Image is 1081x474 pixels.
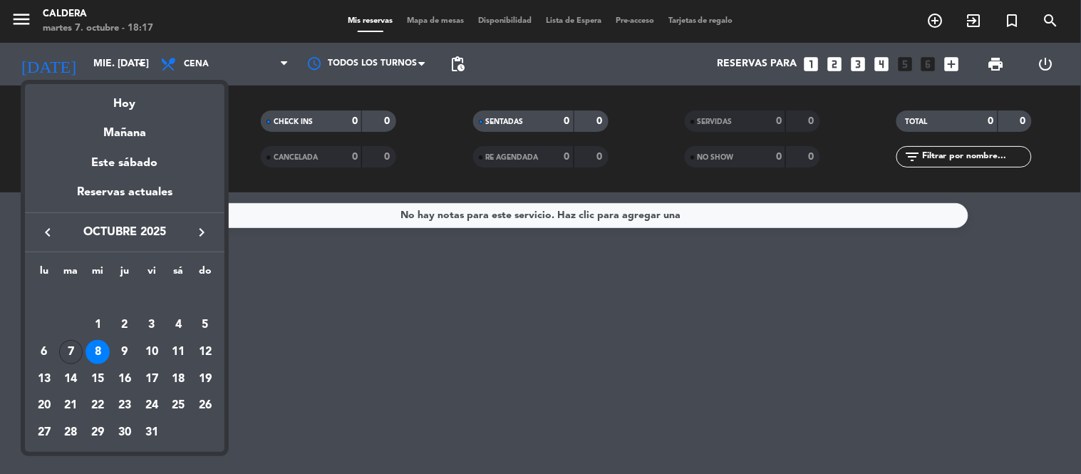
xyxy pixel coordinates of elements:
[166,313,190,337] div: 4
[165,339,192,366] td: 11 de octubre de 2025
[86,340,110,364] div: 8
[113,340,137,364] div: 9
[111,419,138,446] td: 30 de octubre de 2025
[192,311,219,339] td: 5 de octubre de 2025
[86,313,110,337] div: 1
[111,366,138,393] td: 16 de octubre de 2025
[84,311,111,339] td: 1 de octubre de 2025
[31,392,58,419] td: 20 de octubre de 2025
[32,367,56,391] div: 13
[140,340,164,364] div: 10
[84,263,111,285] th: miércoles
[165,392,192,419] td: 25 de octubre de 2025
[166,393,190,418] div: 25
[140,421,164,445] div: 31
[193,367,217,391] div: 19
[111,263,138,285] th: jueves
[25,183,224,212] div: Reservas actuales
[31,263,58,285] th: lunes
[166,367,190,391] div: 18
[165,366,192,393] td: 18 de octubre de 2025
[113,367,137,391] div: 16
[138,263,165,285] th: viernes
[59,393,83,418] div: 21
[86,393,110,418] div: 22
[111,392,138,419] td: 23 de octubre de 2025
[192,263,219,285] th: domingo
[31,366,58,393] td: 13 de octubre de 2025
[58,419,85,446] td: 28 de octubre de 2025
[138,311,165,339] td: 3 de octubre de 2025
[193,224,210,241] i: keyboard_arrow_right
[111,311,138,339] td: 2 de octubre de 2025
[113,313,137,337] div: 2
[113,393,137,418] div: 23
[58,366,85,393] td: 14 de octubre de 2025
[58,339,85,366] td: 7 de octubre de 2025
[39,224,56,241] i: keyboard_arrow_left
[166,340,190,364] div: 11
[111,339,138,366] td: 9 de octubre de 2025
[138,392,165,419] td: 24 de octubre de 2025
[61,223,189,242] span: octubre 2025
[192,339,219,366] td: 12 de octubre de 2025
[192,392,219,419] td: 26 de octubre de 2025
[140,313,164,337] div: 3
[84,366,111,393] td: 15 de octubre de 2025
[32,340,56,364] div: 6
[189,223,214,242] button: keyboard_arrow_right
[25,143,224,183] div: Este sábado
[58,392,85,419] td: 21 de octubre de 2025
[35,223,61,242] button: keyboard_arrow_left
[193,313,217,337] div: 5
[58,263,85,285] th: martes
[86,421,110,445] div: 29
[59,340,83,364] div: 7
[84,339,111,366] td: 8 de octubre de 2025
[192,366,219,393] td: 19 de octubre de 2025
[140,367,164,391] div: 17
[31,339,58,366] td: 6 de octubre de 2025
[84,392,111,419] td: 22 de octubre de 2025
[165,263,192,285] th: sábado
[193,393,217,418] div: 26
[25,113,224,143] div: Mañana
[59,421,83,445] div: 28
[25,84,224,113] div: Hoy
[138,419,165,446] td: 31 de octubre de 2025
[84,419,111,446] td: 29 de octubre de 2025
[59,367,83,391] div: 14
[86,367,110,391] div: 15
[32,421,56,445] div: 27
[193,340,217,364] div: 12
[138,366,165,393] td: 17 de octubre de 2025
[165,311,192,339] td: 4 de octubre de 2025
[31,285,219,312] td: OCT.
[140,393,164,418] div: 24
[32,393,56,418] div: 20
[138,339,165,366] td: 10 de octubre de 2025
[113,421,137,445] div: 30
[31,419,58,446] td: 27 de octubre de 2025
